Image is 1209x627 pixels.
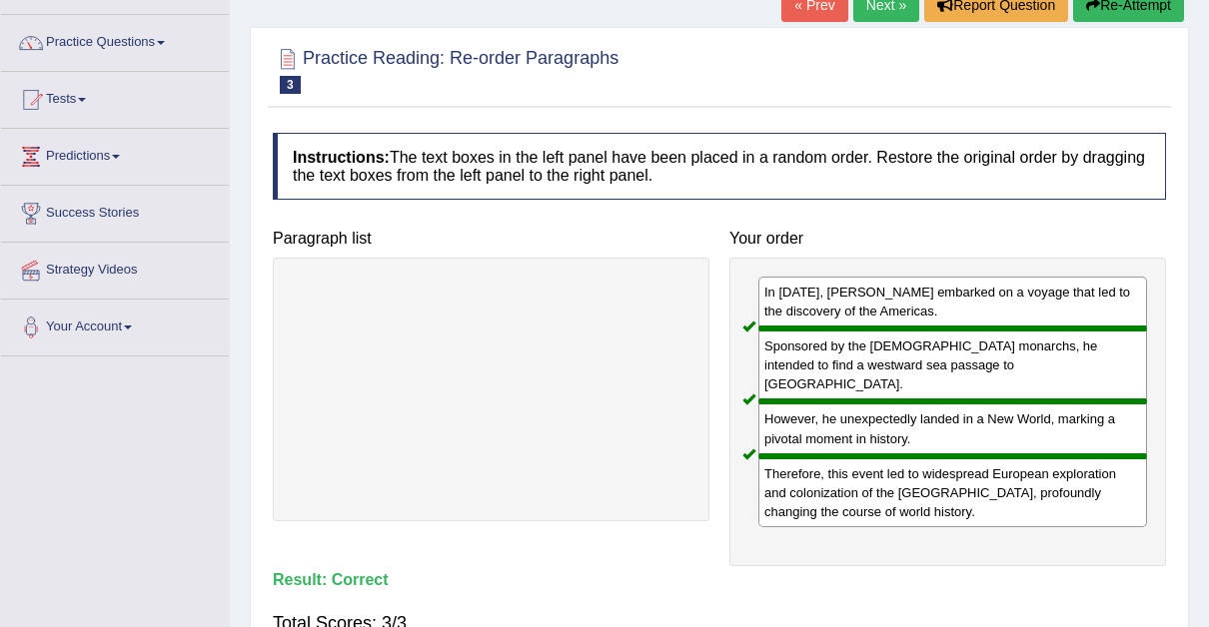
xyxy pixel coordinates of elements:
[1,300,229,349] a: Your Account
[758,401,1147,455] div: However, he unexpectedly landed in a New World, marking a pivotal moment in history.
[273,44,618,94] h2: Practice Reading: Re-order Paragraphs
[758,277,1147,328] div: In [DATE], [PERSON_NAME] embarked on a voyage that led to the discovery of the Americas.
[273,133,1166,200] h4: The text boxes in the left panel have been placed in a random order. Restore the original order b...
[758,328,1147,401] div: Sponsored by the [DEMOGRAPHIC_DATA] monarchs, he intended to find a westward sea passage to [GEOG...
[1,15,229,65] a: Practice Questions
[273,230,709,248] h4: Paragraph list
[1,186,229,236] a: Success Stories
[758,456,1147,527] div: Therefore, this event led to widespread European exploration and colonization of the [GEOGRAPHIC_...
[280,76,301,94] span: 3
[293,149,390,166] b: Instructions:
[1,72,229,122] a: Tests
[1,243,229,293] a: Strategy Videos
[273,571,1166,589] h4: Result:
[729,230,1166,248] h4: Your order
[1,129,229,179] a: Predictions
